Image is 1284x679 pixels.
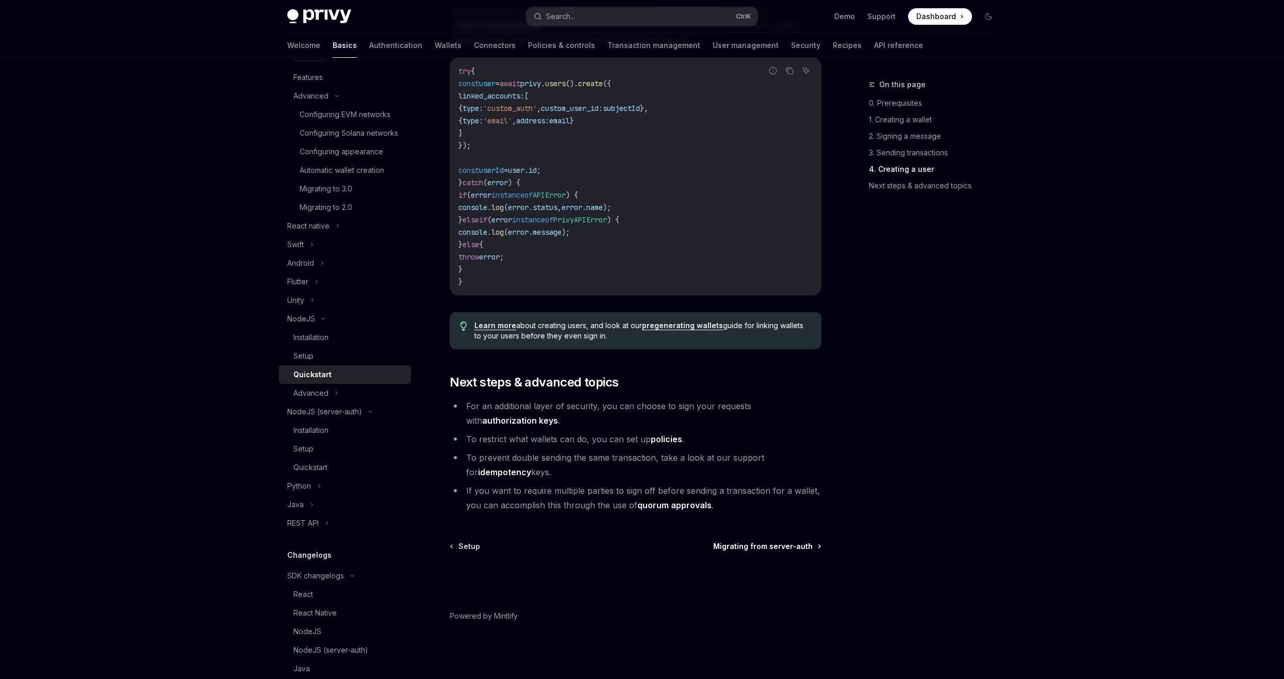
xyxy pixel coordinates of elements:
span: error [508,203,529,212]
a: Java [279,659,411,678]
span: ({ [603,79,611,88]
a: React [279,585,411,604]
span: { [458,116,463,125]
span: On this page [879,78,926,91]
a: 0. Prerequisites [869,95,1005,111]
span: { [479,240,483,249]
a: Demo [834,11,855,22]
span: id [529,166,537,175]
span: ) { [508,178,520,187]
span: else [463,215,479,224]
div: Unity [287,294,304,306]
a: 1. Creating a wallet [869,111,1005,128]
div: NodeJS [287,313,315,325]
span: , [557,203,562,212]
span: ; [537,166,541,175]
button: Toggle dark mode [980,8,997,25]
a: Welcome [287,33,320,58]
span: } [458,178,463,187]
span: , [537,104,541,113]
div: Search... [546,10,575,23]
span: . [529,203,533,212]
span: (). [566,79,578,88]
div: Configuring appearance [300,145,383,158]
li: To restrict what wallets can do, you can set up . [450,432,821,446]
a: 4. Creating a user [869,161,1005,177]
span: type: [463,104,483,113]
a: pregenerating wallets [642,321,723,330]
a: Setup [279,347,411,365]
li: For an additional layer of security, you can choose to sign your requests with . [450,399,821,428]
span: 'email' [483,116,512,125]
div: Configuring Solana networks [300,127,398,139]
span: log [491,203,504,212]
span: ) { [566,190,578,200]
span: email [549,116,570,125]
span: userId [479,166,504,175]
div: Installation [293,331,328,344]
a: Powered by Mintlify [450,611,518,621]
span: address: [516,116,549,125]
a: Support [867,11,896,22]
span: } [570,116,574,125]
span: linked_accounts: [458,91,524,101]
a: Automatic wallet creation [279,161,411,180]
span: ( [483,178,487,187]
span: if [458,190,467,200]
a: Installation [279,328,411,347]
a: Policies & controls [528,33,595,58]
a: 3. Sending transactions [869,144,1005,161]
span: console [458,203,487,212]
a: Wallets [435,33,462,58]
span: catch [463,178,483,187]
span: . [524,166,529,175]
span: . [487,203,491,212]
a: Setup [451,541,480,552]
span: { [471,67,475,76]
span: } [458,265,463,274]
span: await [500,79,520,88]
div: Python [287,480,311,492]
span: ); [562,228,570,237]
span: ( [504,203,508,212]
a: Quickstart [279,458,411,477]
a: User management [713,33,779,58]
span: = [504,166,508,175]
span: const [458,166,479,175]
span: ); [603,203,611,212]
span: ) { [607,215,619,224]
span: message [533,228,562,237]
a: Quickstart [279,365,411,384]
div: Setup [293,350,314,362]
div: Swift [287,238,304,251]
a: authorization keys [482,415,558,426]
a: NodeJS [279,622,411,641]
a: Migrating from server-auth [713,541,820,552]
button: Report incorrect code [766,64,780,77]
span: Migrating from server-auth [713,541,813,552]
span: try [458,67,471,76]
li: If you want to require multiple parties to sign off before sending a transaction for a wallet, yo... [450,483,821,512]
span: . [582,203,586,212]
div: React [293,588,313,601]
span: name [586,203,603,212]
div: Installation [293,424,328,436]
span: APIError [533,190,566,200]
span: subjectId [603,104,640,113]
div: REST API [287,517,319,529]
span: }); [458,141,471,150]
div: Quickstart [293,461,327,474]
span: ; [500,252,504,262]
a: Configuring Solana networks [279,124,411,142]
span: if [479,215,487,224]
span: status [533,203,557,212]
a: policies [651,434,682,445]
span: . [487,228,491,237]
a: Configuring EVM networks [279,105,411,124]
span: privy [520,79,541,88]
span: users [545,79,566,88]
div: React Native [293,607,337,619]
span: ( [504,228,508,237]
a: React Native [279,604,411,622]
button: Copy the contents from the code block [783,64,796,77]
